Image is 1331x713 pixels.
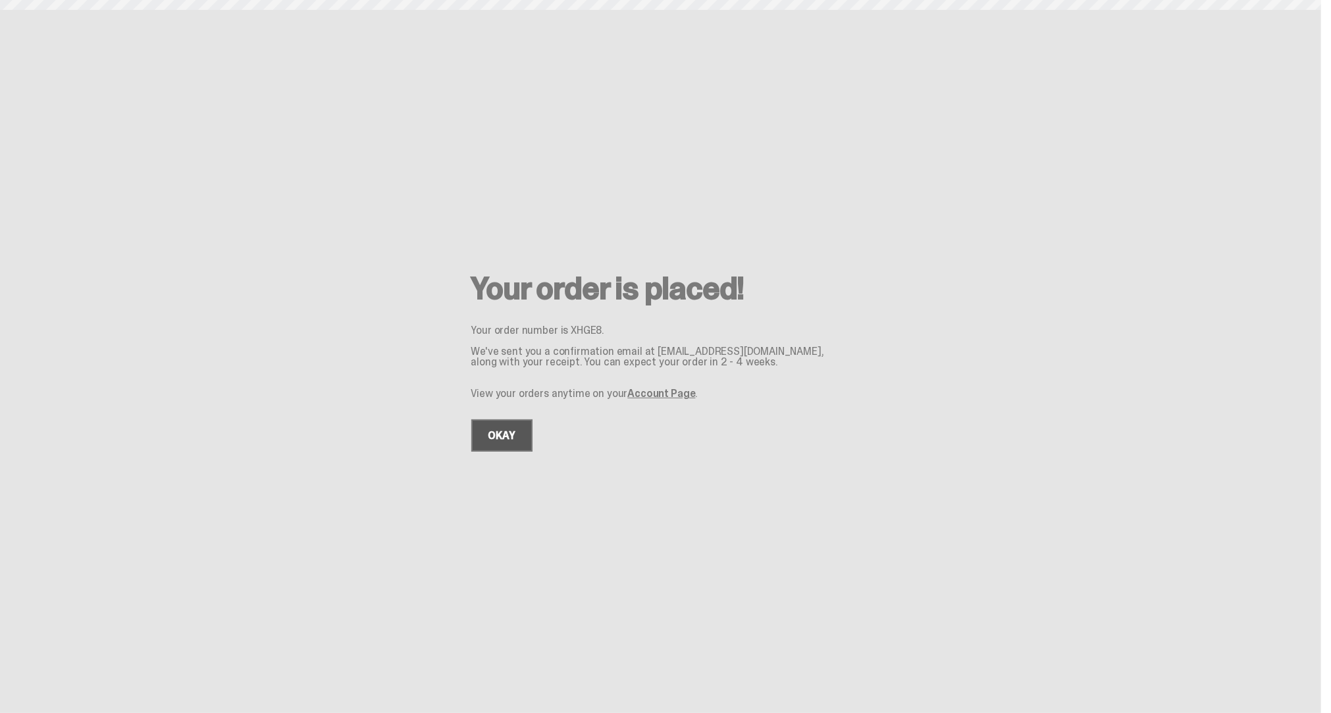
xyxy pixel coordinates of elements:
[471,419,533,452] a: OKAY
[471,388,850,399] p: View your orders anytime on your .
[471,273,850,304] h2: Your order is placed!
[627,386,695,400] a: Account Page
[471,325,850,336] p: Your order number is XHGE8.
[471,346,850,367] p: We've sent you a confirmation email at [EMAIL_ADDRESS][DOMAIN_NAME], along with your receipt. You...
